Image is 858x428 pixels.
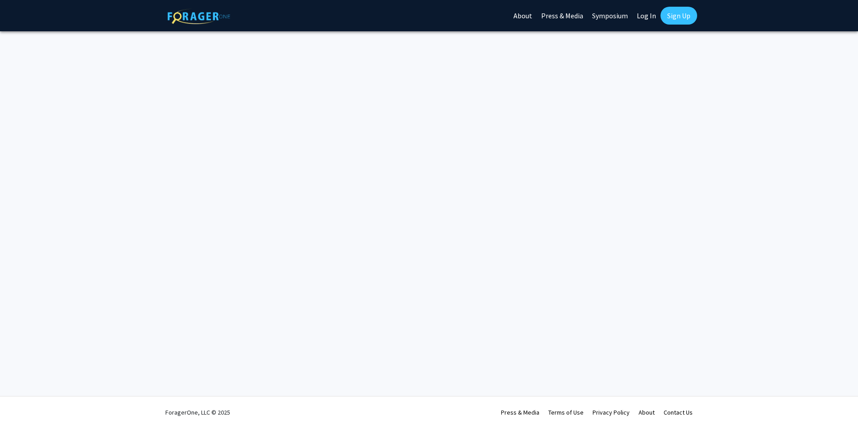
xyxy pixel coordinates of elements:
[168,8,230,24] img: ForagerOne Logo
[593,408,630,416] a: Privacy Policy
[664,408,693,416] a: Contact Us
[501,408,539,416] a: Press & Media
[660,7,697,25] a: Sign Up
[639,408,655,416] a: About
[548,408,584,416] a: Terms of Use
[165,397,230,428] div: ForagerOne, LLC © 2025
